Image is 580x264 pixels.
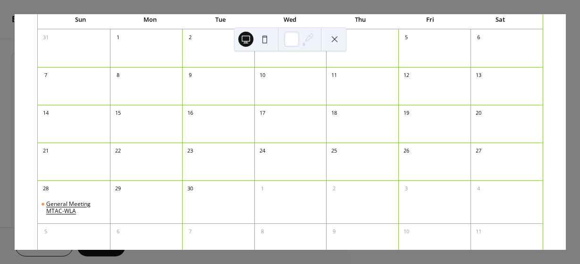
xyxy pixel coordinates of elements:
div: 8 [257,227,268,237]
div: 5 [41,227,51,237]
div: 6 [113,227,123,237]
div: 24 [257,146,268,156]
div: 30 [185,184,195,194]
div: 2 [185,33,195,43]
div: 10 [257,70,268,81]
div: 18 [329,108,339,119]
div: 22 [113,146,123,156]
div: 3 [401,184,412,194]
div: 1 [113,33,123,43]
div: 10 [401,227,412,237]
div: 11 [473,227,484,237]
div: 31 [41,33,51,43]
div: Tue [185,10,255,29]
div: 25 [329,146,339,156]
div: 13 [473,70,484,81]
div: 20 [473,108,484,119]
div: 8 [113,70,123,81]
div: 17 [257,108,268,119]
div: 11 [329,70,339,81]
div: 19 [401,108,412,119]
div: Mon [115,10,185,29]
div: Wed [255,10,325,29]
div: General Meeting MTAC-WLA [46,200,106,215]
div: 5 [401,33,412,43]
div: Fri [395,10,465,29]
div: 21 [41,146,51,156]
div: 28 [41,184,51,194]
div: 14 [41,108,51,119]
div: 16 [185,108,195,119]
div: 15 [113,108,123,119]
div: 26 [401,146,412,156]
div: Sun [45,10,115,29]
div: 29 [113,184,123,194]
div: General Meeting MTAC-WLA [38,200,110,215]
div: 2 [329,184,339,194]
div: 7 [185,227,195,237]
div: Sat [465,10,535,29]
div: 6 [473,33,484,43]
div: 9 [329,227,339,237]
div: 7 [41,70,51,81]
div: 1 [257,184,268,194]
div: 9 [185,70,195,81]
div: 12 [401,70,412,81]
div: 4 [473,184,484,194]
div: 23 [185,146,195,156]
div: Thu [325,10,395,29]
div: 27 [473,146,484,156]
